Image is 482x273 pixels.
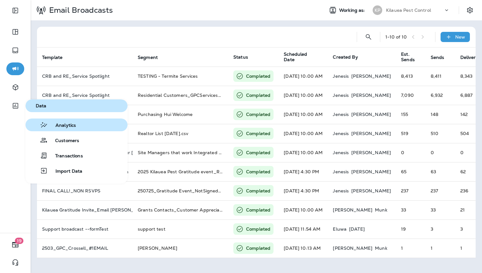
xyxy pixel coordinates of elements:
[28,103,125,109] span: Data
[15,238,24,244] span: 19
[42,93,128,98] p: CRB and RE_Service Spotlight
[333,54,358,60] span: Created By
[138,92,243,98] span: Residential Customers_GPCServices_NoTermite
[426,162,455,181] td: 63
[396,105,426,124] td: 155
[138,245,177,251] span: Jason Munk
[279,200,328,219] td: [DATE] 10:00 AM
[396,67,426,86] td: 8,413
[138,73,198,79] span: TESTING - Termite Services
[426,181,455,200] td: 237
[385,34,407,40] div: 1 - 10 of 10
[279,219,328,239] td: [DATE] 11:54 AM
[138,111,193,117] span: Purchasing Hui Welcome
[138,55,158,60] span: Segment
[279,105,328,124] td: [DATE] 10:00 AM
[386,8,431,13] p: Kilauea Pest Control
[375,246,387,251] p: Munk
[26,164,128,177] button: Import Data
[396,200,426,219] td: 33
[351,169,391,174] p: [PERSON_NAME]
[279,67,328,86] td: [DATE] 10:00 AM
[351,150,391,155] p: [PERSON_NAME]
[460,55,478,60] span: Delivers
[396,181,426,200] td: 237
[42,74,128,79] p: CRB and RE_Service Spotlight
[333,226,347,232] p: Eluwa
[246,188,270,194] p: Completed
[396,162,426,181] td: 65
[42,188,128,193] p: FINAL CALL!_NON RSVPS
[339,8,366,13] span: Working as:
[42,246,128,251] p: 2503_GPC_Crossell_#1EMAIL
[333,169,349,174] p: Jenesis
[233,54,248,60] span: Status
[426,143,455,162] td: 0
[6,4,24,17] button: Expand Sidebar
[351,74,391,79] p: [PERSON_NAME]
[426,219,455,239] td: 3
[26,149,128,162] button: Transactions
[426,67,455,86] td: 8,411
[26,99,128,112] button: Data
[333,74,349,79] p: Jenesis
[333,188,349,193] p: Jenesis
[42,207,128,212] p: Kilauea Gratitude Invite_Email Grant's
[26,119,128,131] button: Analytics
[333,150,349,155] p: Jenesis
[246,245,270,251] p: Completed
[333,112,349,117] p: Jenesis
[351,93,391,98] p: [PERSON_NAME]
[284,52,317,62] span: Scheduled Date
[351,112,391,117] p: [PERSON_NAME]
[333,93,349,98] p: Jenesis
[333,131,349,136] p: Jenesis
[396,239,426,258] td: 1
[246,207,270,213] p: Completed
[246,73,270,79] p: Completed
[279,181,328,200] td: [DATE] 4:30 PM
[246,130,270,137] p: Completed
[351,131,391,136] p: [PERSON_NAME]
[396,143,426,162] td: 0
[279,143,328,162] td: [DATE] 10:00 AM
[362,31,375,43] button: Search Email Broadcasts
[426,86,455,105] td: 6,932
[42,226,128,232] p: Support broadcast --formTest
[279,86,328,105] td: [DATE] 10:00 AM
[426,105,455,124] td: 148
[373,5,382,15] div: KP
[246,169,270,175] p: Completed
[47,5,113,15] p: Email Broadcasts
[455,34,465,40] p: New
[246,111,270,118] p: Completed
[42,150,128,155] p: Mahalo for Joining Us – Recap from Our July 29, 2025 Presentation
[279,162,328,181] td: [DATE] 4:30 PM
[42,169,128,174] p: RSVP Confirmation and Plus One Open
[246,149,270,156] p: Completed
[464,4,476,16] button: Settings
[48,123,76,129] span: Analytics
[396,219,426,239] td: 19
[431,55,444,60] span: Sends
[246,226,270,232] p: Completed
[138,207,228,213] span: Grants Contacts_Customer Appreciation
[375,207,387,212] p: Munk
[349,226,365,232] p: [DATE]
[396,124,426,143] td: 519
[279,239,328,258] td: [DATE] 10:13 AM
[138,226,165,232] span: support test
[333,246,372,251] p: [PERSON_NAME]
[401,52,415,62] span: Est. Sends
[246,92,270,98] p: Completed
[396,86,426,105] td: 7,090
[351,188,391,193] p: [PERSON_NAME]
[47,138,79,144] span: Customers
[138,169,233,175] span: 2025 Kilauea Pest Gratitude event_RSVP'd
[26,134,128,147] button: Customers
[426,239,455,258] td: 1
[138,131,188,136] span: Realtor List Nov 2024.csv
[138,150,311,155] span: Site Managers that work Integrated Facility Services Hawaii. - Sheet1.csv
[42,55,62,60] span: Template
[138,188,225,194] span: 250725_Gratitude Event_NotSignedUp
